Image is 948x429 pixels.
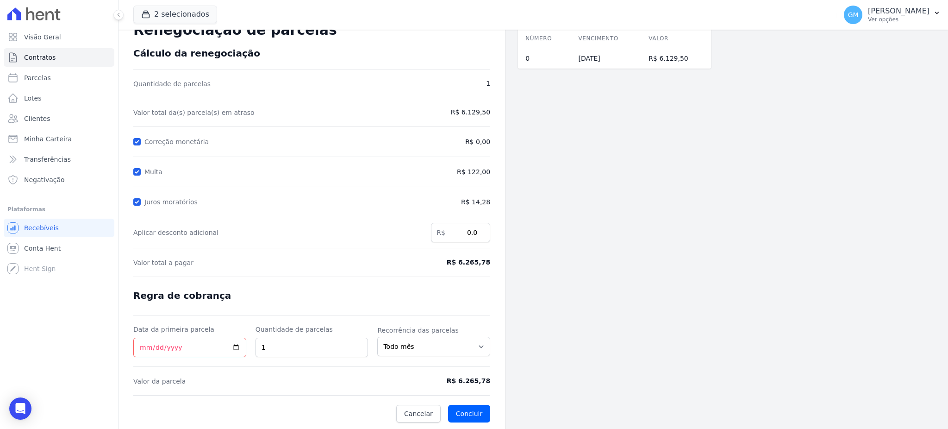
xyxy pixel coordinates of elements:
[465,137,490,147] span: R$ 0,00
[24,134,72,144] span: Minha Carteira
[24,32,61,42] span: Visão Geral
[571,29,641,48] th: Vencimento
[24,73,51,82] span: Parcelas
[144,168,166,176] label: Multa
[133,79,399,88] span: Quantidade de parcelas
[518,48,571,69] td: 0
[518,29,571,48] th: Número
[4,28,114,46] a: Visão Geral
[133,108,399,117] span: Valor total da(s) parcela(s) em atraso
[408,258,490,267] span: R$ 6.265,78
[4,69,114,87] a: Parcelas
[408,197,490,207] span: R$ 14,28
[24,244,61,253] span: Conta Hent
[7,204,111,215] div: Plataformas
[24,223,59,233] span: Recebíveis
[836,2,948,28] button: GM [PERSON_NAME] Ver opções
[641,29,711,48] th: Valor
[133,48,260,59] span: Cálculo da renegociação
[848,12,859,18] span: GM
[24,94,42,103] span: Lotes
[571,48,641,69] td: [DATE]
[408,376,490,386] span: R$ 6.265,78
[868,6,929,16] p: [PERSON_NAME]
[448,405,490,423] button: Concluir
[4,239,114,258] a: Conta Hent
[256,325,368,334] label: Quantidade de parcelas
[868,16,929,23] p: Ver opções
[9,397,31,420] div: Open Intercom Messenger
[24,53,56,62] span: Contratos
[4,48,114,67] a: Contratos
[4,170,114,189] a: Negativação
[133,290,231,301] span: Regra de cobrança
[133,377,399,386] span: Valor da parcela
[133,228,422,237] label: Aplicar desconto adicional
[133,325,246,334] label: Data da primeira parcela
[133,6,217,23] button: 2 selecionados
[4,219,114,237] a: Recebíveis
[408,167,490,177] span: R$ 122,00
[24,114,50,123] span: Clientes
[24,155,71,164] span: Transferências
[404,409,433,418] span: Cancelar
[396,405,441,423] a: Cancelar
[641,48,711,69] td: R$ 6.129,50
[144,138,212,145] label: Correção monetária
[133,258,399,267] span: Valor total a pagar
[408,79,490,88] span: 1
[144,198,201,206] label: Juros moratórios
[4,89,114,107] a: Lotes
[24,175,65,184] span: Negativação
[4,130,114,148] a: Minha Carteira
[4,109,114,128] a: Clientes
[4,150,114,169] a: Transferências
[377,326,490,335] label: Recorrência das parcelas
[408,107,490,117] span: R$ 6.129,50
